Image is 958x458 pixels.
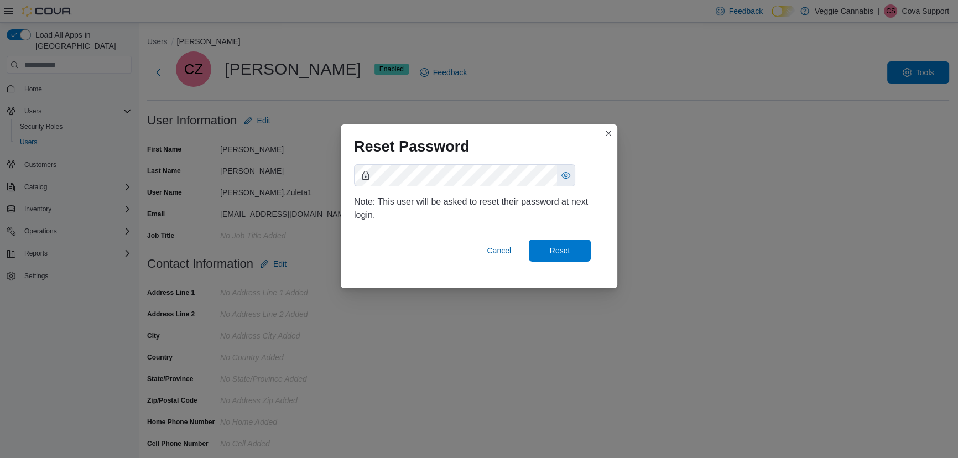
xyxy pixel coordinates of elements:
[557,165,575,186] button: Show password as plain text. Note: this will visually expose your password on the screen.
[354,138,470,155] h1: Reset Password
[487,245,511,256] span: Cancel
[550,245,570,256] span: Reset
[354,195,604,222] div: Note: This user will be asked to reset their password at next login.
[482,240,516,262] button: Cancel
[602,127,615,140] button: Closes this modal window
[529,240,591,262] button: Reset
